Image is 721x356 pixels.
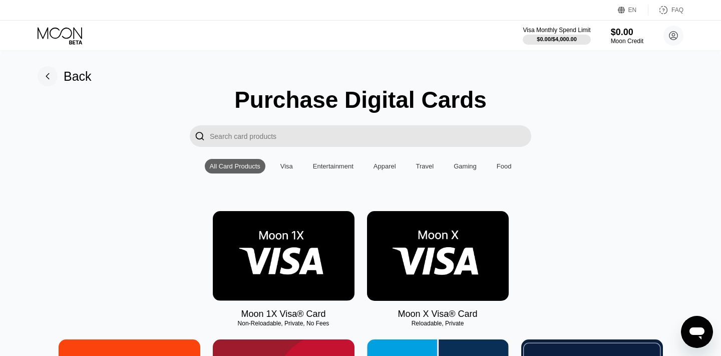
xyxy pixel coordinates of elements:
[64,69,92,84] div: Back
[681,316,713,348] iframe: Button to launch messaging window
[523,27,590,34] div: Visa Monthly Spend Limit
[671,7,683,14] div: FAQ
[205,159,265,173] div: All Card Products
[618,5,648,15] div: EN
[308,159,358,173] div: Entertainment
[241,309,325,319] div: Moon 1X Visa® Card
[213,320,354,327] div: Non-Reloadable, Private, No Fees
[369,159,401,173] div: Apparel
[492,159,517,173] div: Food
[648,5,683,15] div: FAQ
[190,125,210,147] div: 
[611,27,643,45] div: $0.00Moon Credit
[398,309,477,319] div: Moon X Visa® Card
[449,159,482,173] div: Gaming
[628,7,637,14] div: EN
[497,162,512,170] div: Food
[210,125,531,147] input: Search card products
[367,320,509,327] div: Reloadable, Private
[416,162,434,170] div: Travel
[523,27,590,45] div: Visa Monthly Spend Limit$0.00/$4,000.00
[611,38,643,45] div: Moon Credit
[411,159,439,173] div: Travel
[454,162,477,170] div: Gaming
[38,66,92,86] div: Back
[195,130,205,142] div: 
[275,159,298,173] div: Visa
[234,86,487,113] div: Purchase Digital Cards
[611,27,643,38] div: $0.00
[313,162,353,170] div: Entertainment
[537,36,577,42] div: $0.00 / $4,000.00
[374,162,396,170] div: Apparel
[280,162,293,170] div: Visa
[210,162,260,170] div: All Card Products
